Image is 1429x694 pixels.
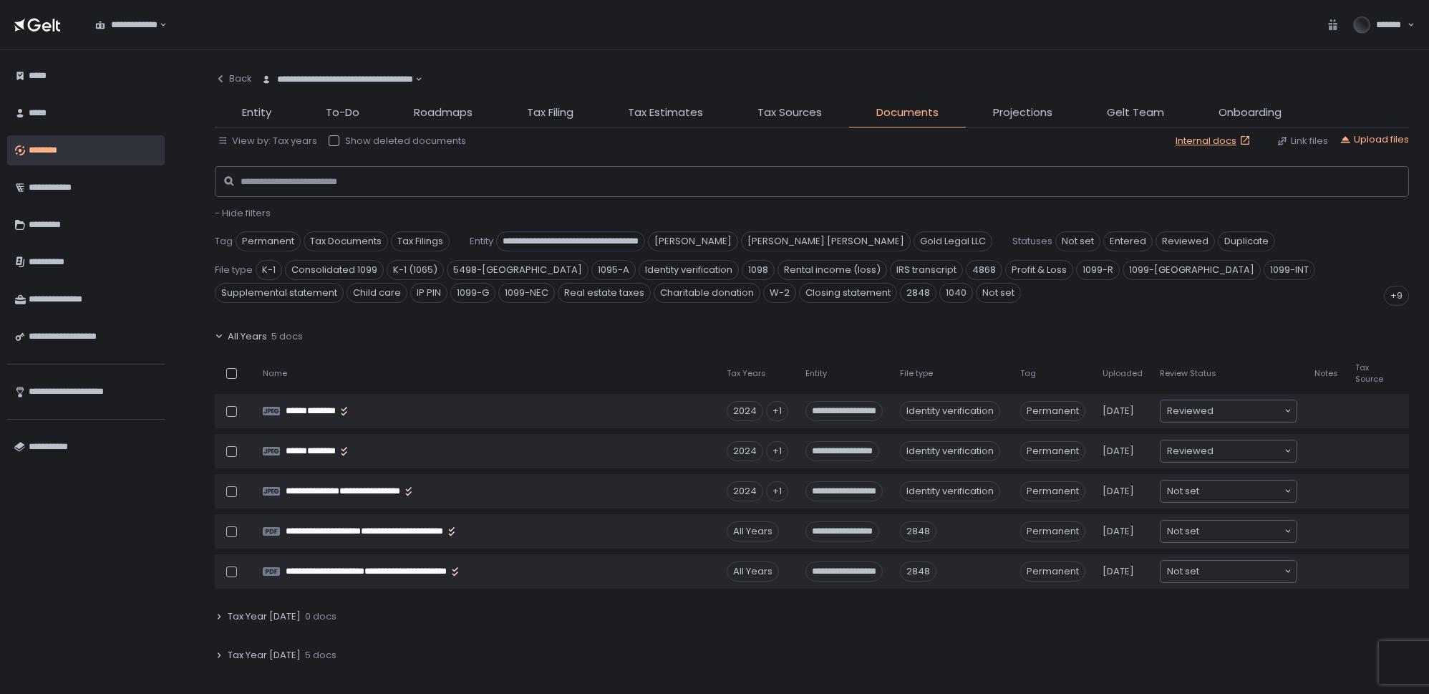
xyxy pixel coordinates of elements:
span: 4868 [966,260,1002,280]
span: IP PIN [410,283,447,303]
div: Search for option [1161,521,1297,542]
span: Not set [976,283,1021,303]
span: Permanent [1020,521,1085,541]
div: +1 [766,481,788,501]
div: Identity verification [900,481,1000,501]
span: Permanent [1020,401,1085,421]
div: Search for option [1161,481,1297,502]
span: IRS transcript [890,260,963,280]
span: Tag [1020,368,1036,379]
span: [PERSON_NAME] [648,231,738,251]
span: K-1 [256,260,282,280]
span: Entity [805,368,827,379]
span: Gold Legal LLC [914,231,992,251]
span: [PERSON_NAME] [PERSON_NAME] [741,231,911,251]
span: Consolidated 1099 [285,260,384,280]
span: Review Status [1160,368,1216,379]
span: Documents [876,105,939,121]
span: [DATE] [1103,405,1134,418]
span: Tax Source [1355,362,1383,384]
span: Notes [1314,368,1338,379]
input: Search for option [1199,564,1283,579]
span: Tax Year [DATE] [228,610,301,623]
span: K-1 (1065) [387,260,444,280]
div: Search for option [252,64,422,95]
span: Gelt Team [1107,105,1164,121]
div: All Years [727,562,779,582]
span: - Hide filters [215,206,271,220]
span: Permanent [1020,441,1085,461]
span: Real estate taxes [558,283,651,303]
span: Identity verification [639,260,739,280]
span: File type [215,264,253,276]
button: Upload files [1340,133,1409,146]
span: [DATE] [1103,525,1134,538]
span: Profit & Loss [1005,260,1073,280]
div: +9 [1384,286,1409,306]
span: 0 docs [305,610,336,623]
div: Search for option [1161,440,1297,462]
span: Name [263,368,287,379]
div: +1 [766,401,788,421]
span: Tax Years [727,368,766,379]
span: 1099-G [450,283,495,303]
div: Search for option [1161,400,1297,422]
span: [DATE] [1103,565,1134,578]
span: Reviewed [1167,444,1214,458]
button: - Hide filters [215,207,271,220]
span: 5498-[GEOGRAPHIC_DATA] [447,260,588,280]
span: W-2 [763,283,796,303]
span: Permanent [1020,481,1085,501]
div: Back [215,72,252,85]
span: Tax Sources [757,105,822,121]
span: Reviewed [1167,404,1214,418]
div: 2024 [727,441,763,461]
span: Permanent [1020,562,1085,582]
span: Onboarding [1219,105,1282,121]
span: File type [900,368,933,379]
div: Identity verification [900,441,1000,461]
button: Back [215,64,252,93]
span: Not set [1167,524,1199,539]
a: Internal docs [1176,135,1254,148]
span: 1099-[GEOGRAPHIC_DATA] [1123,260,1261,280]
div: All Years [727,521,779,541]
span: 1040 [939,283,973,303]
input: Search for option [1199,484,1283,498]
span: Charitable donation [654,283,760,303]
div: 2848 [900,562,936,582]
span: Entity [470,235,493,248]
div: Search for option [86,10,167,40]
span: 1099-R [1076,260,1120,280]
input: Search for option [413,72,414,87]
span: [DATE] [1103,485,1134,498]
span: Projections [993,105,1052,121]
span: Tax Documents [304,231,388,251]
span: Supplemental statement [215,283,344,303]
span: Not set [1055,231,1100,251]
span: Closing statement [799,283,897,303]
input: Search for option [1214,444,1283,458]
span: Rental income (loss) [778,260,887,280]
span: Tax Estimates [628,105,703,121]
input: Search for option [1199,524,1283,539]
span: Roadmaps [414,105,473,121]
span: Tag [215,235,233,248]
button: View by: Tax years [218,135,317,148]
span: All Years [228,330,267,343]
div: Identity verification [900,401,1000,421]
div: 2024 [727,401,763,421]
button: Link files [1277,135,1328,148]
span: Permanent [236,231,301,251]
div: +1 [766,441,788,461]
span: [DATE] [1103,445,1134,458]
span: 2848 [900,283,936,303]
span: Duplicate [1218,231,1275,251]
div: 2024 [727,481,763,501]
span: To-Do [326,105,359,121]
span: 5 docs [271,330,303,343]
span: Not set [1167,564,1199,579]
